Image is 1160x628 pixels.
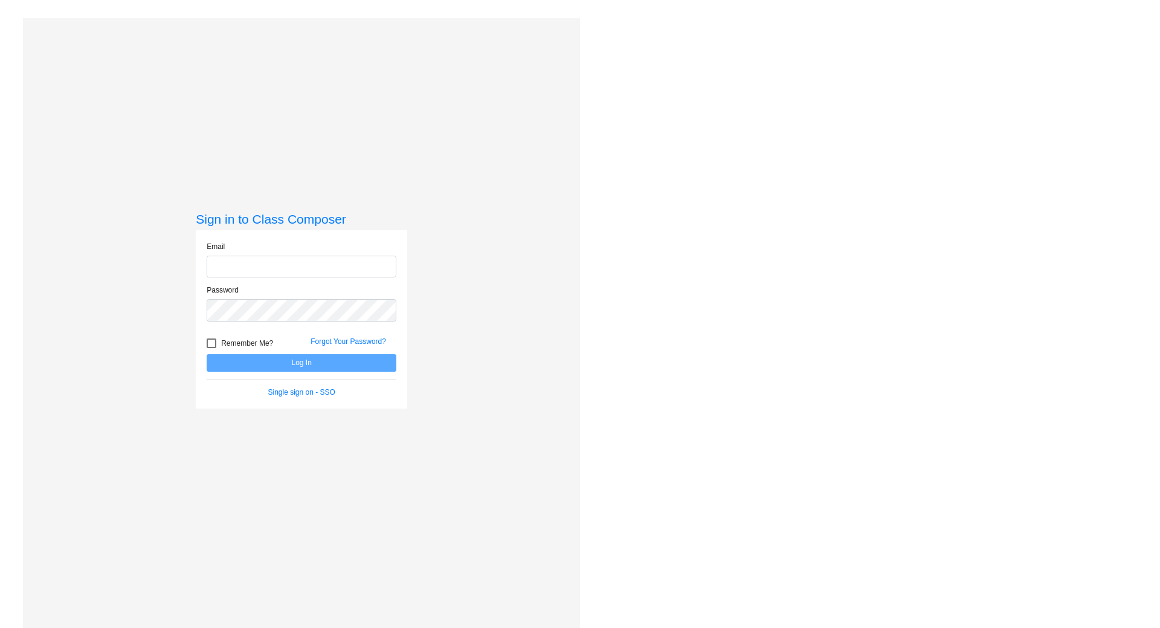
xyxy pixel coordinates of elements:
label: Password [207,285,239,296]
h3: Sign in to Class Composer [196,212,407,227]
a: Forgot Your Password? [311,337,386,346]
a: Single sign on - SSO [268,388,335,397]
label: Email [207,241,225,252]
span: Remember Me? [221,336,273,351]
button: Log In [207,354,396,372]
